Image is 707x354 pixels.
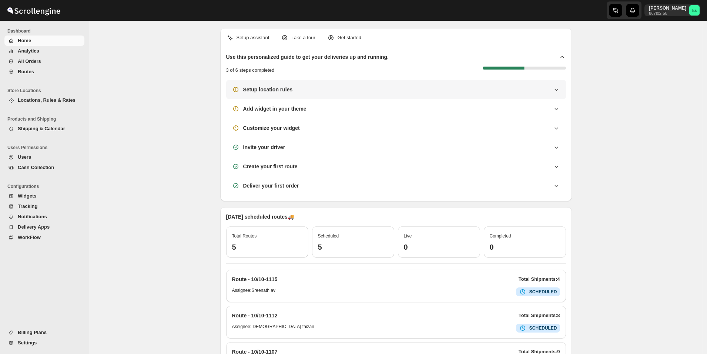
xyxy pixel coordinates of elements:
[4,212,84,222] button: Notifications
[291,34,315,41] p: Take a tour
[18,97,76,103] span: Locations, Rules & Rates
[4,46,84,56] button: Analytics
[7,145,85,151] span: Users Permissions
[18,224,50,230] span: Delivery Apps
[232,276,278,283] h2: Route - 10/10-1115
[490,243,560,252] h3: 0
[318,233,339,239] span: Scheduled
[18,330,47,335] span: Billing Plans
[4,232,84,243] button: WorkFlow
[4,191,84,201] button: Widgets
[692,8,697,13] text: ka
[18,193,36,199] span: Widgets
[4,67,84,77] button: Routes
[338,34,361,41] p: Get started
[243,182,299,189] h3: Deliver your first order
[404,243,474,252] h3: 0
[18,126,65,131] span: Shipping & Calendar
[4,124,84,134] button: Shipping & Calendar
[7,88,85,94] span: Store Locations
[529,289,557,294] b: SCHEDULED
[7,116,85,122] span: Products and Shipping
[644,4,700,16] button: User menu
[232,243,302,252] h3: 5
[243,144,285,151] h3: Invite your driver
[18,235,41,240] span: WorkFlow
[4,152,84,162] button: Users
[232,324,314,333] h6: Assignee: [DEMOGRAPHIC_DATA] faizan
[649,5,686,11] p: [PERSON_NAME]
[4,162,84,173] button: Cash Collection
[232,287,275,296] h6: Assignee: Sreenath av
[18,340,37,345] span: Settings
[4,56,84,67] button: All Orders
[490,233,511,239] span: Completed
[243,124,300,132] h3: Customize your widget
[18,214,47,219] span: Notifications
[18,203,37,209] span: Tracking
[18,38,31,43] span: Home
[232,312,278,319] h2: Route - 10/10-1112
[226,53,389,61] h2: Use this personalized guide to get your deliveries up and running.
[4,36,84,46] button: Home
[404,233,412,239] span: Live
[18,165,54,170] span: Cash Collection
[7,28,85,34] span: Dashboard
[237,34,269,41] p: Setup assistant
[4,95,84,105] button: Locations, Rules & Rates
[18,69,34,74] span: Routes
[18,58,41,64] span: All Orders
[6,1,61,20] img: ScrollEngine
[18,48,39,54] span: Analytics
[529,326,557,331] b: SCHEDULED
[318,243,388,252] h3: 5
[4,222,84,232] button: Delivery Apps
[4,327,84,338] button: Billing Plans
[519,312,560,319] p: Total Shipments: 8
[689,5,700,16] span: khaled alrashidi
[4,338,84,348] button: Settings
[243,86,293,93] h3: Setup location rules
[243,163,298,170] h3: Create your first route
[519,276,560,283] p: Total Shipments: 4
[649,11,686,16] p: 867f02-58
[232,233,257,239] span: Total Routes
[18,154,31,160] span: Users
[7,183,85,189] span: Configurations
[226,213,566,220] p: [DATE] scheduled routes 🚚
[4,201,84,212] button: Tracking
[243,105,306,112] h3: Add widget in your theme
[226,67,275,74] p: 3 of 6 steps completed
